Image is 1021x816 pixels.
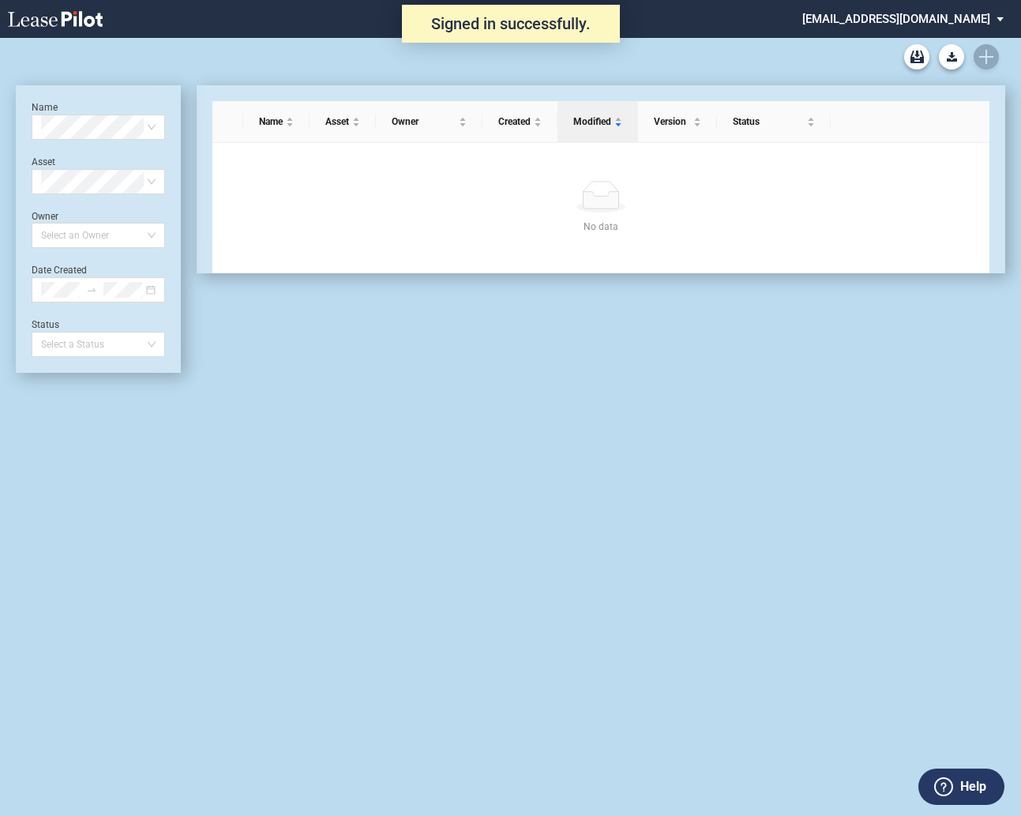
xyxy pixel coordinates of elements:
[654,114,690,130] span: Version
[482,101,557,143] th: Created
[310,101,376,143] th: Asset
[904,44,929,70] a: Archive
[32,211,58,222] label: Owner
[231,219,970,235] div: No data
[259,114,283,130] span: Name
[86,284,97,295] span: swap-right
[402,5,620,43] div: Signed in successfully.
[392,114,456,130] span: Owner
[918,769,1004,805] button: Help
[32,156,55,167] label: Asset
[573,114,611,130] span: Modified
[939,44,964,70] button: Download Blank Form
[32,319,59,330] label: Status
[960,777,986,797] label: Help
[32,102,58,113] label: Name
[498,114,531,130] span: Created
[557,101,638,143] th: Modified
[325,114,349,130] span: Asset
[243,101,310,143] th: Name
[376,101,482,143] th: Owner
[733,114,804,130] span: Status
[934,44,969,70] md-menu: Download Blank Form List
[32,265,87,276] label: Date Created
[717,101,831,143] th: Status
[638,101,717,143] th: Version
[86,284,97,295] span: to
